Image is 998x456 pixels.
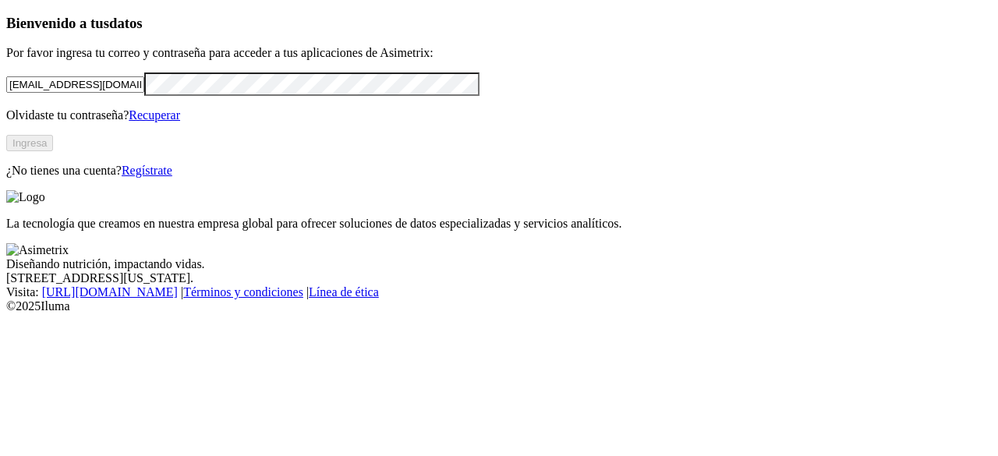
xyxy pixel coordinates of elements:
[122,164,172,177] a: Regístrate
[6,135,53,151] button: Ingresa
[183,285,303,299] a: Términos y condiciones
[109,15,143,31] span: datos
[6,108,992,122] p: Olvidaste tu contraseña?
[129,108,180,122] a: Recuperar
[42,285,178,299] a: [URL][DOMAIN_NAME]
[309,285,379,299] a: Línea de ética
[6,271,992,285] div: [STREET_ADDRESS][US_STATE].
[6,217,992,231] p: La tecnología que creamos en nuestra empresa global para ofrecer soluciones de datos especializad...
[6,243,69,257] img: Asimetrix
[6,285,992,299] div: Visita : | |
[6,76,144,93] input: Tu correo
[6,46,992,60] p: Por favor ingresa tu correo y contraseña para acceder a tus aplicaciones de Asimetrix:
[6,164,992,178] p: ¿No tienes una cuenta?
[6,299,992,313] div: © 2025 Iluma
[6,15,992,32] h3: Bienvenido a tus
[6,190,45,204] img: Logo
[6,257,992,271] div: Diseñando nutrición, impactando vidas.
